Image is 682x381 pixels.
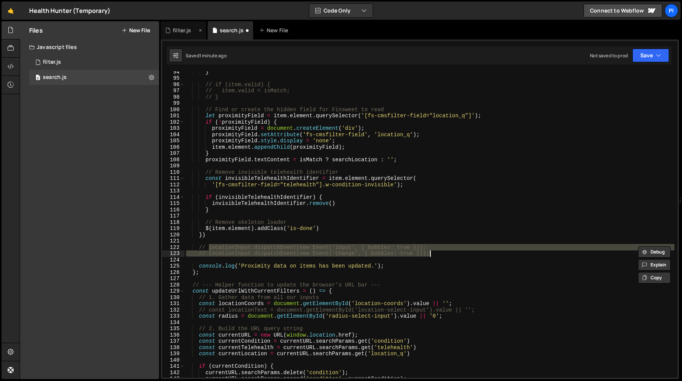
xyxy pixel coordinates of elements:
button: Explain [638,259,671,271]
div: New File [259,27,291,34]
div: 1 minute ago [199,52,227,59]
div: 141 [162,363,185,370]
div: filter.js [43,59,61,66]
div: 128 [162,282,185,288]
button: New File [122,27,150,33]
div: 126 [162,269,185,276]
div: 136 [162,332,185,338]
div: 121 [162,238,185,244]
div: 113 [162,188,185,194]
div: filter.js [173,27,191,34]
div: Health Hunter (Temporary) [29,6,110,15]
div: 104 [162,132,185,138]
div: Saved [186,52,227,59]
div: 115 [162,200,185,207]
div: 123 [162,250,185,257]
div: 112 [162,182,185,188]
button: Code Only [309,4,373,17]
div: 130 [162,294,185,301]
div: 131 [162,301,185,307]
div: 102 [162,119,185,126]
div: 109 [162,163,185,169]
div: 133 [162,313,185,320]
div: 125 [162,263,185,269]
a: 🤙 [2,2,20,20]
div: 99 [162,100,185,107]
div: 107 [162,150,185,157]
button: Save [632,49,669,62]
div: 140 [162,357,185,364]
div: 135 [162,326,185,332]
div: 98 [162,94,185,101]
div: 97 [162,88,185,94]
div: 105 [162,138,185,144]
div: 95 [162,75,185,82]
div: 106 [162,144,185,151]
div: 122 [162,244,185,251]
div: 108 [162,157,185,163]
div: search.js [43,74,67,81]
div: 124 [162,257,185,263]
div: 119 [162,225,185,232]
div: 129 [162,288,185,294]
span: 0 [36,75,40,81]
div: 114 [162,194,185,201]
div: 120 [162,232,185,238]
div: 16494/44708.js [29,55,159,70]
div: 100 [162,107,185,113]
a: Connect to Webflow [583,4,662,17]
div: 142 [162,370,185,376]
div: 138 [162,345,185,351]
div: 103 [162,125,185,132]
div: 94 [162,69,185,76]
button: Debug [638,246,671,258]
button: Copy [638,272,671,283]
h2: Files [29,26,43,35]
div: Not saved to prod [590,52,628,59]
a: Pi [665,4,678,17]
div: 16494/45041.js [29,70,159,85]
div: 134 [162,320,185,326]
div: 96 [162,82,185,88]
div: 137 [162,338,185,345]
div: search.js [220,27,244,34]
div: 101 [162,113,185,119]
div: 118 [162,219,185,226]
div: 110 [162,169,185,176]
div: 132 [162,307,185,313]
div: 127 [162,276,185,282]
div: Javascript files [20,39,159,55]
div: 116 [162,207,185,213]
div: 117 [162,213,185,219]
div: 139 [162,351,185,357]
div: 111 [162,175,185,182]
